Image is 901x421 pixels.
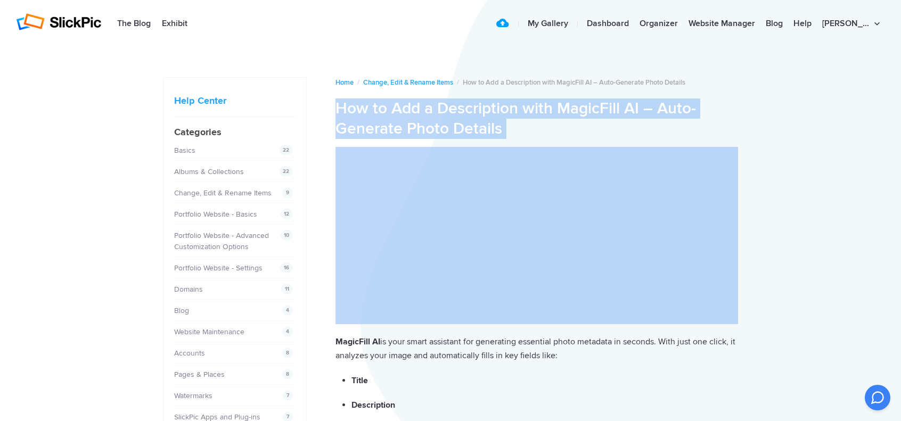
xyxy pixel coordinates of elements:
[335,78,354,87] a: Home
[174,125,296,139] h4: Categories
[351,400,395,410] strong: Description
[282,187,293,198] span: 9
[463,78,685,87] span: How to Add a Description with MagicFill AI – Auto-Generate Photo Details
[282,369,293,379] span: 8
[335,98,738,138] h1: How to Add a Description with MagicFill AI – Auto-Generate Photo Details
[281,284,293,294] span: 11
[280,230,293,241] span: 10
[174,188,272,197] a: Change, Edit & Rename Items
[174,327,244,336] a: Website Maintenance
[174,146,195,155] a: Basics
[351,375,368,386] strong: Title
[335,147,738,319] iframe: How_to_Add_a_Description_with_MagicFill_AI_Auto_Generate_Photo_Details
[282,305,293,316] span: 4
[280,209,293,219] span: 12
[174,370,225,379] a: Pages & Places
[363,78,453,87] a: Change, Edit & Rename Items
[174,306,189,315] a: Blog
[174,231,269,251] a: Portfolio Website - Advanced Customization Options
[174,210,257,219] a: Portfolio Website - Basics
[174,349,205,358] a: Accounts
[283,390,293,401] span: 7
[174,95,226,106] a: Help Center
[279,166,293,177] span: 22
[280,262,293,273] span: 16
[174,391,212,400] a: Watermarks
[279,145,293,155] span: 22
[174,167,244,176] a: Albums & Collections
[335,335,738,363] p: is your smart assistant for generating essential photo metadata in seconds. With just one click, ...
[335,336,380,347] strong: MagicFill AI
[282,326,293,337] span: 4
[457,78,459,87] span: /
[357,78,359,87] span: /
[174,285,203,294] a: Domains
[282,348,293,358] span: 8
[174,263,263,273] a: Portfolio Website - Settings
